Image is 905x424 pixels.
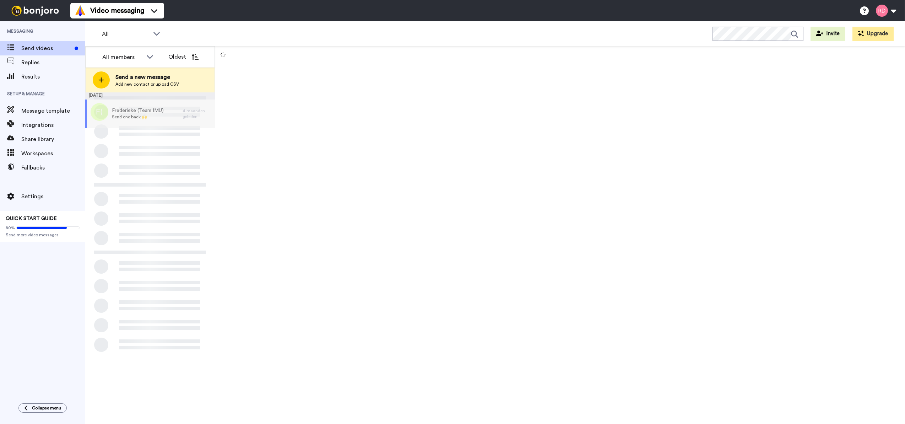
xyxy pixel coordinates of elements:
[9,6,62,16] img: bj-logo-header-white.svg
[85,92,215,100] div: [DATE]
[102,30,150,38] span: All
[91,103,108,121] img: f(.png
[102,53,143,61] div: All members
[21,58,85,67] span: Replies
[75,5,86,16] img: vm-color.svg
[112,107,164,114] span: Frederieke (Team IMU)
[6,225,15,231] span: 80%
[183,108,211,119] div: 4 maanden geleden
[115,73,179,81] span: Send a new message
[811,27,845,41] button: Invite
[6,216,57,221] span: QUICK START GUIDE
[21,149,85,158] span: Workspaces
[21,192,85,201] span: Settings
[18,403,67,413] button: Collapse menu
[32,405,61,411] span: Collapse menu
[21,107,85,115] span: Message template
[21,44,72,53] span: Send videos
[6,232,80,238] span: Send more video messages
[21,121,85,129] span: Integrations
[21,73,85,81] span: Results
[90,6,144,16] span: Video messaging
[852,27,894,41] button: Upgrade
[163,50,204,64] button: Oldest
[21,163,85,172] span: Fallbacks
[112,114,164,120] span: Send one back 🙌
[21,135,85,144] span: Share library
[115,81,179,87] span: Add new contact or upload CSV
